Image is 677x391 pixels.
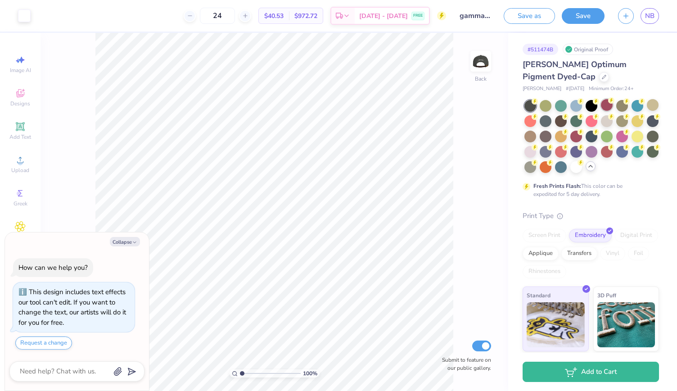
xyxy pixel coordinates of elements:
input: – – [200,8,235,24]
span: Minimum Order: 24 + [589,85,634,93]
div: Applique [523,247,559,260]
button: Add to Cart [523,362,659,382]
div: How can we help you? [18,263,88,272]
div: Transfers [561,247,597,260]
div: Original Proof [563,44,613,55]
span: [PERSON_NAME] Optimum Pigment Dyed-Cap [523,59,627,82]
span: Clipart & logos [5,233,36,248]
div: This color can be expedited for 5 day delivery. [533,182,644,198]
span: [PERSON_NAME] [523,85,561,93]
div: Foil [628,247,649,260]
span: NB [645,11,654,21]
div: Screen Print [523,229,566,242]
div: This design includes text effects our tool can't edit. If you want to change the text, our artist... [18,287,126,327]
span: [DATE] - [DATE] [359,11,408,21]
div: Print Type [523,211,659,221]
div: Digital Print [614,229,658,242]
span: Image AI [10,67,31,74]
span: Designs [10,100,30,107]
span: Greek [14,200,27,207]
div: Vinyl [600,247,625,260]
label: Submit to feature on our public gallery. [437,356,491,372]
button: Save as [504,8,555,24]
div: Back [475,75,487,83]
a: NB [641,8,659,24]
span: 100 % [303,369,317,377]
button: Save [562,8,605,24]
span: 3D Puff [597,291,616,300]
span: $972.72 [294,11,317,21]
input: Untitled Design [453,7,497,25]
button: Collapse [110,237,140,246]
span: Upload [11,167,29,174]
div: Embroidery [569,229,612,242]
button: Request a change [15,336,72,350]
span: # [DATE] [566,85,584,93]
span: Standard [527,291,551,300]
strong: Fresh Prints Flash: [533,182,581,190]
span: Add Text [9,133,31,141]
div: # 511474B [523,44,558,55]
img: 3D Puff [597,302,655,347]
span: $40.53 [264,11,284,21]
span: FREE [413,13,423,19]
img: Standard [527,302,585,347]
img: Back [472,52,490,70]
div: Rhinestones [523,265,566,278]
